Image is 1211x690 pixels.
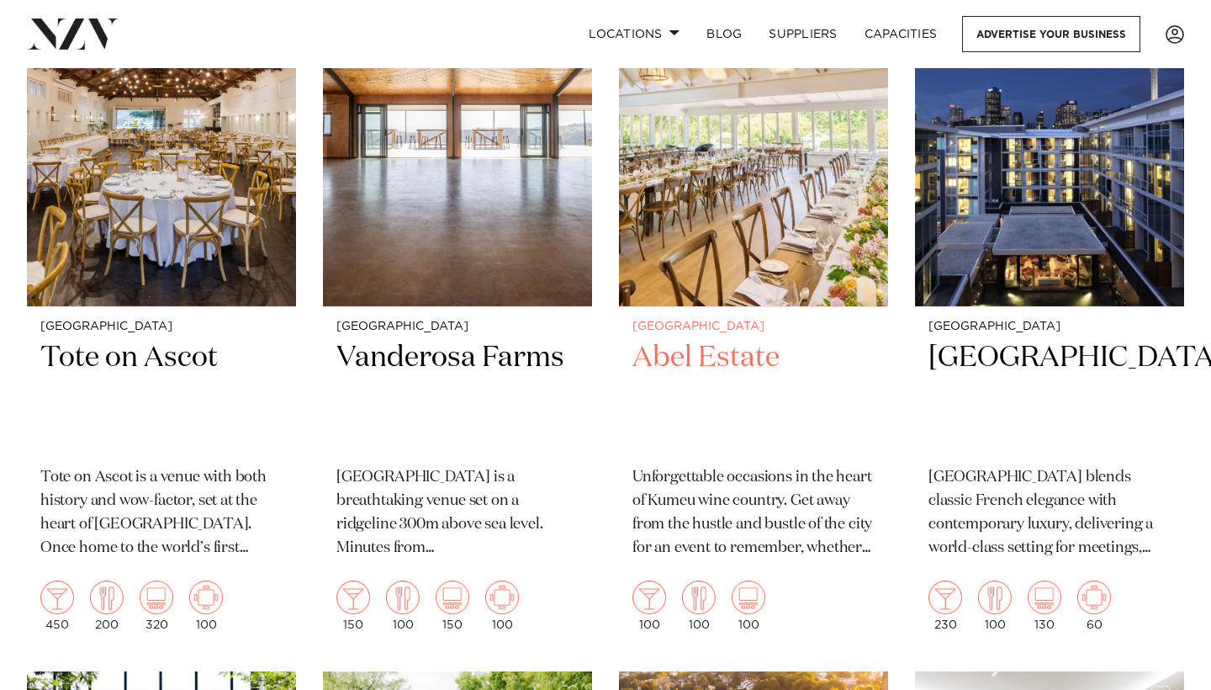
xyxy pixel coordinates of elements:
div: 100 [682,581,716,631]
div: 100 [189,581,223,631]
small: [GEOGRAPHIC_DATA] [632,321,875,333]
div: 100 [386,581,420,631]
div: 100 [485,581,519,631]
img: nzv-logo.png [27,19,119,49]
img: theatre.png [436,581,469,614]
div: 130 [1028,581,1061,631]
div: 100 [978,581,1012,631]
small: [GEOGRAPHIC_DATA] [928,321,1171,333]
img: meeting.png [189,581,223,614]
img: cocktail.png [632,581,666,614]
img: dining.png [682,581,716,614]
p: Unforgettable occasions in the heart of Kumeu wine country. Get away from the hustle and bustle o... [632,466,875,560]
div: 100 [732,581,765,631]
a: Locations [575,16,693,52]
img: meeting.png [1077,581,1111,614]
img: cocktail.png [928,581,962,614]
h2: [GEOGRAPHIC_DATA] [928,339,1171,453]
a: Advertise your business [962,16,1140,52]
img: dining.png [978,581,1012,614]
div: 150 [336,581,370,631]
img: theatre.png [1028,581,1061,614]
div: 60 [1077,581,1111,631]
small: [GEOGRAPHIC_DATA] [40,321,283,333]
div: 200 [90,581,124,631]
div: 100 [632,581,666,631]
div: 320 [140,581,173,631]
img: dining.png [386,581,420,614]
h2: Tote on Ascot [40,339,283,453]
div: 230 [928,581,962,631]
img: dining.png [90,581,124,614]
p: [GEOGRAPHIC_DATA] blends classic French elegance with contemporary luxury, delivering a world-cla... [928,466,1171,560]
h2: Abel Estate [632,339,875,453]
p: [GEOGRAPHIC_DATA] is a breathtaking venue set on a ridgeline 300m above sea level. Minutes from [... [336,466,579,560]
img: cocktail.png [336,581,370,614]
a: SUPPLIERS [755,16,850,52]
div: 450 [40,581,74,631]
img: theatre.png [732,581,765,614]
h2: Vanderosa Farms [336,339,579,453]
div: 150 [436,581,469,631]
a: Capacities [851,16,951,52]
img: theatre.png [140,581,173,614]
a: BLOG [693,16,755,52]
p: Tote on Ascot is a venue with both history and wow-factor, set at the heart of [GEOGRAPHIC_DATA].... [40,466,283,560]
img: cocktail.png [40,581,74,614]
img: meeting.png [485,581,519,614]
small: [GEOGRAPHIC_DATA] [336,321,579,333]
